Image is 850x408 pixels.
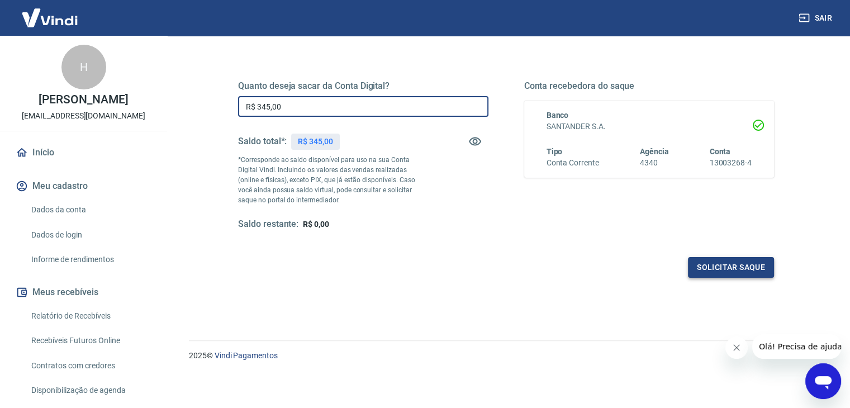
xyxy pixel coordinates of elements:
[215,351,278,360] a: Vindi Pagamentos
[27,379,154,402] a: Disponibilização de agenda
[298,136,333,148] p: R$ 345,00
[22,110,145,122] p: [EMAIL_ADDRESS][DOMAIN_NAME]
[709,147,730,156] span: Conta
[13,140,154,165] a: Início
[796,8,837,29] button: Sair
[189,350,823,362] p: 2025 ©
[27,305,154,328] a: Relatório de Recebíveis
[7,8,94,17] span: Olá! Precisa de ajuda?
[688,257,774,278] button: Solicitar saque
[752,334,841,359] iframe: Mensagem da empresa
[27,198,154,221] a: Dados da conta
[27,224,154,246] a: Dados de login
[805,363,841,399] iframe: Botão para abrir a janela de mensagens
[547,121,752,132] h6: SANTANDER S.A.
[524,80,775,92] h5: Conta recebedora do saque
[303,220,329,229] span: R$ 0,00
[13,1,86,35] img: Vindi
[27,354,154,377] a: Contratos com credores
[13,280,154,305] button: Meus recebíveis
[709,157,752,169] h6: 13003268-4
[547,147,563,156] span: Tipo
[27,329,154,352] a: Recebíveis Futuros Online
[39,94,128,106] p: [PERSON_NAME]
[61,45,106,89] div: H
[238,136,287,147] h5: Saldo total*:
[725,336,748,359] iframe: Fechar mensagem
[640,147,669,156] span: Agência
[640,157,669,169] h6: 4340
[13,174,154,198] button: Meu cadastro
[238,219,298,230] h5: Saldo restante:
[238,155,426,205] p: *Corresponde ao saldo disponível para uso na sua Conta Digital Vindi. Incluindo os valores das ve...
[27,248,154,271] a: Informe de rendimentos
[238,80,488,92] h5: Quanto deseja sacar da Conta Digital?
[547,111,569,120] span: Banco
[547,157,599,169] h6: Conta Corrente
